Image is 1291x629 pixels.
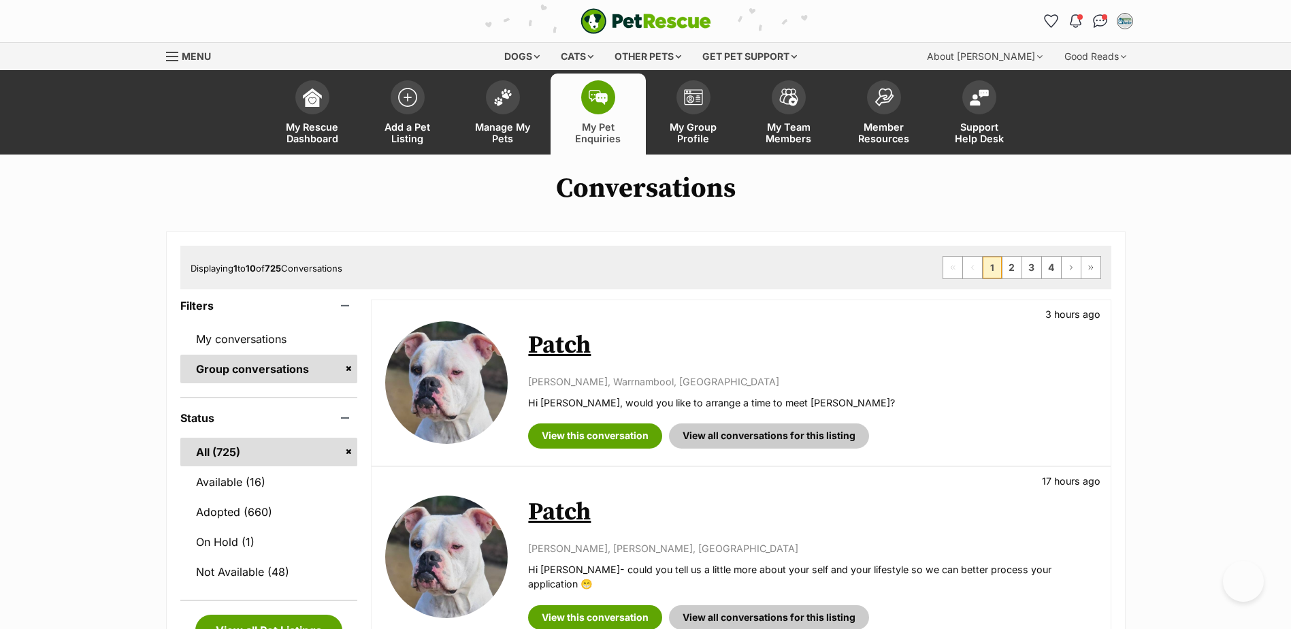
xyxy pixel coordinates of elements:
[1045,307,1100,321] p: 3 hours ago
[1114,10,1136,32] button: My account
[303,88,322,107] img: dashboard-icon-eb2f2d2d3e046f16d808141f083e7271f6b2e854fb5c12c21221c1fb7104beca.svg
[472,121,534,144] span: Manage My Pets
[180,300,358,312] header: Filters
[1062,257,1081,278] a: Next page
[191,263,342,274] span: Displaying to of Conversations
[182,50,211,62] span: Menu
[528,374,1096,389] p: [PERSON_NAME], Warrnambool, [GEOGRAPHIC_DATA]
[1223,561,1264,602] iframe: Help Scout Beacon - Open
[1090,10,1111,32] a: Conversations
[455,74,551,155] a: Manage My Pets
[1041,10,1136,32] ul: Account quick links
[233,263,238,274] strong: 1
[265,263,281,274] strong: 725
[1118,14,1132,28] img: Matisse profile pic
[932,74,1027,155] a: Support Help Desk
[1042,474,1100,488] p: 17 hours ago
[1081,257,1100,278] a: Last page
[528,330,591,361] a: Patch
[758,121,819,144] span: My Team Members
[1065,10,1087,32] button: Notifications
[943,256,1101,279] nav: Pagination
[246,263,256,274] strong: 10
[693,43,806,70] div: Get pet support
[1022,257,1041,278] a: Page 3
[669,423,869,448] a: View all conversations for this listing
[663,121,724,144] span: My Group Profile
[385,496,508,618] img: Patch
[551,74,646,155] a: My Pet Enquiries
[581,8,711,34] img: logo-e224e6f780fb5917bec1dbf3a21bbac754714ae5b6737aabdf751b685950b380.svg
[836,74,932,155] a: Member Resources
[949,121,1010,144] span: Support Help Desk
[495,43,549,70] div: Dogs
[282,121,343,144] span: My Rescue Dashboard
[551,43,603,70] div: Cats
[589,90,608,105] img: pet-enquiries-icon-7e3ad2cf08bfb03b45e93fb7055b45f3efa6380592205ae92323e6603595dc1f.svg
[741,74,836,155] a: My Team Members
[1041,10,1062,32] a: Favourites
[1070,14,1081,28] img: notifications-46538b983faf8c2785f20acdc204bb7945ddae34d4c08c2a6579f10ce5e182be.svg
[528,541,1096,555] p: [PERSON_NAME], [PERSON_NAME], [GEOGRAPHIC_DATA]
[180,468,358,496] a: Available (16)
[779,88,798,106] img: team-members-icon-5396bd8760b3fe7c0b43da4ab00e1e3bb1a5d9ba89233759b79545d2d3fc5d0d.svg
[684,89,703,106] img: group-profile-icon-3fa3cf56718a62981997c0bc7e787c4b2cf8bcc04b72c1350f741eb67cf2f40e.svg
[528,396,1096,410] p: Hi [PERSON_NAME], would you like to arrange a time to meet [PERSON_NAME]?
[1093,14,1107,28] img: chat-41dd97257d64d25036548639549fe6c8038ab92f7586957e7f3b1b290dea8141.svg
[970,89,989,106] img: help-desk-icon-fdf02630f3aa405de69fd3d07c3f3aa587a6932b1a1747fa1d2bba05be0121f9.svg
[493,88,512,106] img: manage-my-pets-icon-02211641906a0b7f246fdf0571729dbe1e7629f14944591b6c1af311fb30b64b.svg
[605,43,691,70] div: Other pets
[398,88,417,107] img: add-pet-listing-icon-0afa8454b4691262ce3f59096e99ab1cd57d4a30225e0717b998d2c9b9846f56.svg
[265,74,360,155] a: My Rescue Dashboard
[943,257,962,278] span: First page
[853,121,915,144] span: Member Resources
[180,528,358,556] a: On Hold (1)
[528,562,1096,592] p: Hi [PERSON_NAME]- could you tell us a little more about your self and your lifestyle so we can be...
[528,423,662,448] a: View this conversation
[917,43,1052,70] div: About [PERSON_NAME]
[180,325,358,353] a: My conversations
[528,497,591,528] a: Patch
[875,88,894,106] img: member-resources-icon-8e73f808a243e03378d46382f2149f9095a855e16c252ad45f914b54edf8863c.svg
[568,121,629,144] span: My Pet Enquiries
[360,74,455,155] a: Add a Pet Listing
[377,121,438,144] span: Add a Pet Listing
[983,257,1002,278] span: Page 1
[180,355,358,383] a: Group conversations
[963,257,982,278] span: Previous page
[1042,257,1061,278] a: Page 4
[1002,257,1022,278] a: Page 2
[1055,43,1136,70] div: Good Reads
[646,74,741,155] a: My Group Profile
[385,321,508,444] img: Patch
[180,438,358,466] a: All (725)
[180,498,358,526] a: Adopted (660)
[166,43,220,67] a: Menu
[180,558,358,586] a: Not Available (48)
[581,8,711,34] a: PetRescue
[180,412,358,424] header: Status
